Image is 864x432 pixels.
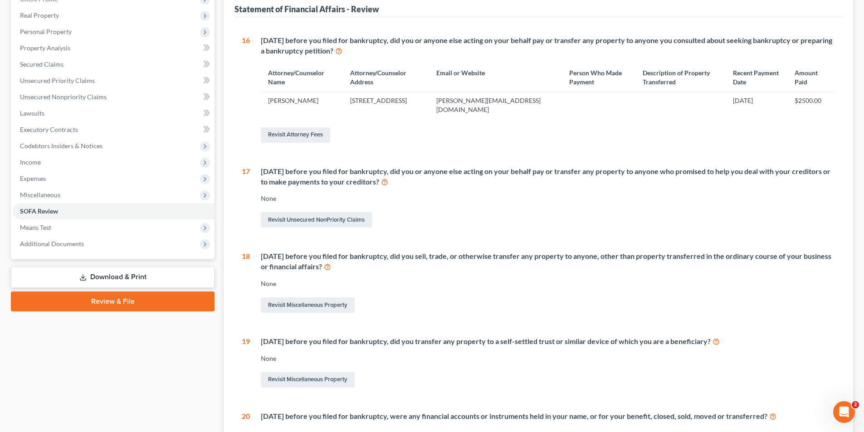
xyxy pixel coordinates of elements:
td: $2500.00 [787,92,835,118]
a: Property Analysis [13,40,215,56]
th: Recent Payment Date [726,63,787,92]
th: Amount Paid [787,63,835,92]
th: Email or Website [429,63,562,92]
span: Miscellaneous [20,191,60,199]
span: Unsecured Nonpriority Claims [20,93,107,101]
th: Person Who Made Payment [562,63,635,92]
div: Statement of Financial Affairs - Review [234,4,379,15]
td: [PERSON_NAME][EMAIL_ADDRESS][DOMAIN_NAME] [429,92,562,118]
span: Codebtors Insiders & Notices [20,142,103,150]
a: Lawsuits [13,105,215,121]
th: Description of Property Transferred [635,63,726,92]
td: [DATE] [726,92,787,118]
div: 19 [242,336,250,389]
div: 17 [242,166,250,230]
span: Means Test [20,223,51,231]
a: Unsecured Priority Claims [13,73,215,89]
div: 18 [242,251,250,315]
span: SOFA Review [20,207,58,215]
div: 16 [242,35,250,145]
span: Personal Property [20,28,72,35]
div: [DATE] before you filed for bankruptcy, did you or anyone else acting on your behalf pay or trans... [261,166,835,187]
div: [DATE] before you filed for bankruptcy, did you transfer any property to a self-settled trust or ... [261,336,835,347]
span: Secured Claims [20,60,63,68]
span: Executory Contracts [20,126,78,133]
span: Lawsuits [20,109,44,117]
span: 2 [852,401,859,408]
a: Executory Contracts [13,121,215,138]
span: Additional Documents [20,240,84,248]
a: Review & File [11,291,215,311]
a: Download & Print [11,267,215,288]
a: Revisit Attorney Fees [261,127,330,143]
span: Expenses [20,175,46,182]
a: Unsecured Nonpriority Claims [13,89,215,105]
th: Attorney/Counselor Name [261,63,343,92]
a: SOFA Review [13,203,215,219]
th: Attorney/Counselor Address [343,63,429,92]
span: Real Property [20,11,59,19]
div: [DATE] before you filed for bankruptcy, did you sell, trade, or otherwise transfer any property t... [261,251,835,272]
span: Unsecured Priority Claims [20,77,95,84]
div: [DATE] before you filed for bankruptcy, were any financial accounts or instruments held in your n... [261,411,835,422]
div: None [261,194,835,203]
a: Secured Claims [13,56,215,73]
a: Revisit Unsecured NonPriority Claims [261,212,372,228]
td: [STREET_ADDRESS] [343,92,429,118]
td: [PERSON_NAME] [261,92,343,118]
div: [DATE] before you filed for bankruptcy, did you or anyone else acting on your behalf pay or trans... [261,35,835,56]
div: None [261,354,835,363]
span: Property Analysis [20,44,70,52]
iframe: Intercom live chat [833,401,855,423]
span: Income [20,158,41,166]
a: Revisit Miscellaneous Property [261,372,355,388]
a: Revisit Miscellaneous Property [261,297,355,313]
div: None [261,279,835,288]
